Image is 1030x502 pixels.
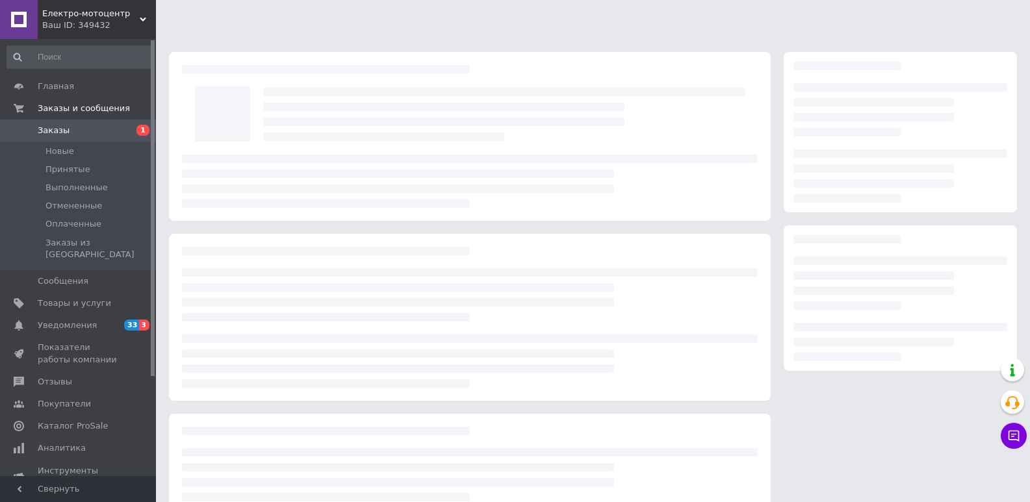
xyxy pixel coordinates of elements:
span: Заказы [38,125,70,136]
span: 3 [139,320,149,331]
span: Електро-мотоцентр [42,8,140,19]
button: Чат с покупателем [1001,423,1027,449]
div: Ваш ID: 349432 [42,19,156,31]
span: Заказы и сообщения [38,103,130,114]
span: Аналитика [38,442,86,454]
span: Каталог ProSale [38,420,108,432]
span: Уведомления [38,320,97,331]
span: Новые [45,145,74,157]
span: Главная [38,81,74,92]
span: Товары и услуги [38,297,111,309]
input: Поиск [6,45,153,69]
span: Заказы из [GEOGRAPHIC_DATA] [45,237,152,260]
span: Оплаченные [45,218,101,230]
span: Принятые [45,164,90,175]
span: Выполненные [45,182,108,194]
span: Инструменты вебмастера и SEO [38,465,120,488]
span: Сообщения [38,275,88,287]
span: Покупатели [38,398,91,410]
span: 1 [136,125,149,136]
span: Отмененные [45,200,102,212]
span: Отзывы [38,376,72,388]
span: Показатели работы компании [38,342,120,365]
span: 33 [124,320,139,331]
